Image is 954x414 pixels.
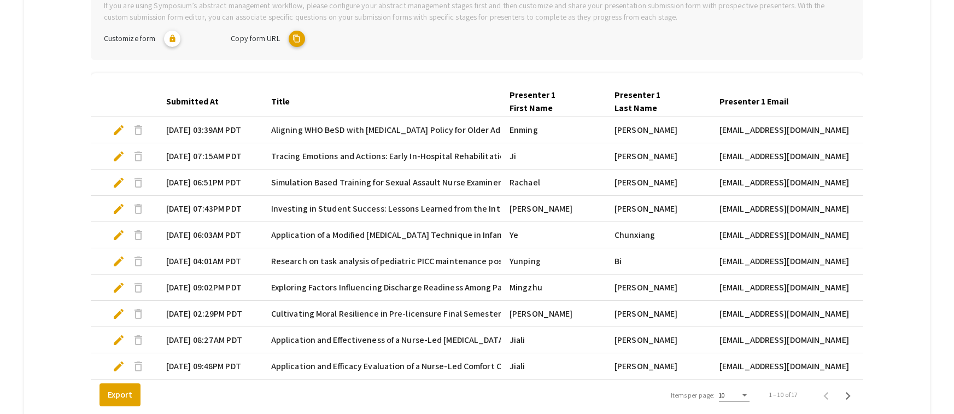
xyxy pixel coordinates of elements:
[501,117,606,143] mat-cell: Enming
[606,248,711,275] mat-cell: Bi
[501,143,606,170] mat-cell: Ji
[132,229,145,242] span: delete
[711,353,873,380] mat-cell: [EMAIL_ADDRESS][DOMAIN_NAME]
[100,383,141,406] button: Export
[606,196,711,222] mat-cell: [PERSON_NAME]
[711,275,873,301] mat-cell: [EMAIL_ADDRESS][DOMAIN_NAME]
[112,229,125,242] span: edit
[606,275,711,301] mat-cell: [PERSON_NAME]
[510,89,587,115] div: Presenter 1 First Name
[231,33,279,43] span: Copy form URL
[112,255,125,268] span: edit
[112,150,125,163] span: edit
[157,196,262,222] mat-cell: [DATE] 07:43PM PDT
[711,248,873,275] mat-cell: [EMAIL_ADDRESS][DOMAIN_NAME]
[112,281,125,294] span: edit
[112,176,125,189] span: edit
[271,281,749,294] span: Exploring Factors Influencing Discharge Readiness Among Parents of Children with [MEDICAL_DATA] B...
[157,143,262,170] mat-cell: [DATE] 07:15AM PDT
[501,275,606,301] mat-cell: Mingzhu
[157,248,262,275] mat-cell: [DATE] 04:01AM PDT
[501,353,606,380] mat-cell: Jiali
[711,222,873,248] mat-cell: [EMAIL_ADDRESS][DOMAIN_NAME]
[157,170,262,196] mat-cell: [DATE] 06:51PM PDT
[132,255,145,268] span: delete
[132,150,145,163] span: delete
[166,95,219,108] div: Submitted At
[719,95,798,108] div: Presenter 1 Email
[112,334,125,347] span: edit
[271,124,779,137] span: Aligning WHO BeSD with [MEDICAL_DATA] Policy for Older Adults: Evidence and Practice Recommendati...
[271,360,728,373] span: Application and Efficacy Evaluation of a Nurse-Led Comfort Care Package in Alleviating Preoperati...
[271,255,765,268] span: Research on task analysis of pediatric PICC maintenance positions based on work breakdown structu...
[719,391,725,399] span: 10
[711,327,873,353] mat-cell: [EMAIL_ADDRESS][DOMAIN_NAME]
[614,89,702,115] div: Presenter 1 Last Name
[606,353,711,380] mat-cell: [PERSON_NAME]
[815,384,837,406] button: Previous page
[289,31,305,47] mat-icon: copy URL
[606,327,711,353] mat-cell: [PERSON_NAME]
[132,281,145,294] span: delete
[271,95,300,108] div: Title
[606,222,711,248] mat-cell: Chunxiang
[112,360,125,373] span: edit
[606,143,711,170] mat-cell: [PERSON_NAME]
[271,229,510,242] span: Application of a Modified [MEDICAL_DATA] Technique in Infants
[157,301,262,327] mat-cell: [DATE] 02:29PM PDT
[132,360,145,373] span: delete
[157,275,262,301] mat-cell: [DATE] 09:02PM PDT
[8,365,46,406] iframe: Chat
[132,334,145,347] span: delete
[112,202,125,215] span: edit
[271,95,290,108] div: Title
[510,89,597,115] div: Presenter 1 First Name
[164,31,180,47] mat-icon: lock
[132,176,145,189] span: delete
[132,202,145,215] span: delete
[711,143,873,170] mat-cell: [EMAIL_ADDRESS][DOMAIN_NAME]
[711,301,873,327] mat-cell: [EMAIL_ADDRESS][DOMAIN_NAME]
[157,117,262,143] mat-cell: [DATE] 03:39AM PDT
[606,301,711,327] mat-cell: [PERSON_NAME]
[711,196,873,222] mat-cell: [EMAIL_ADDRESS][DOMAIN_NAME]
[769,390,798,400] div: 1 – 10 of 17
[112,124,125,137] span: edit
[711,117,873,143] mat-cell: [EMAIL_ADDRESS][DOMAIN_NAME]
[711,170,873,196] mat-cell: [EMAIL_ADDRESS][DOMAIN_NAME]
[501,327,606,353] mat-cell: Jiali
[271,202,745,215] span: Investing in Student Success: Lessons Learned from the Integration of Just-in-Time Teaching in a ...
[157,327,262,353] mat-cell: [DATE] 08:27AM PDT
[271,176,505,189] span: Simulation Based Training for Sexual Assault Nurse Examiners
[501,196,606,222] mat-cell: [PERSON_NAME]
[671,390,715,400] div: Items per page:
[157,353,262,380] mat-cell: [DATE] 09:48PM PDT
[837,384,859,406] button: Next page
[166,95,229,108] div: Submitted At
[614,89,692,115] div: Presenter 1 Last Name
[271,150,769,163] span: Tracing Emotions and Actions: Early In-Hospital Rehabilitation Experiences of [MEDICAL_DATA] Pati...
[104,33,155,43] span: Customize form
[112,307,125,320] span: edit
[501,248,606,275] mat-cell: Yunping
[132,307,145,320] span: delete
[501,222,606,248] mat-cell: Ye
[606,170,711,196] mat-cell: [PERSON_NAME]
[157,222,262,248] mat-cell: [DATE] 06:03AM PDT
[606,117,711,143] mat-cell: [PERSON_NAME]
[271,334,802,347] span: Application and Effectiveness of a Nurse-Led [MEDICAL_DATA] Management Model for Children in a Se...
[501,170,606,196] mat-cell: Rachael
[719,392,750,399] mat-select: Items per page:
[132,124,145,137] span: delete
[719,95,788,108] div: Presenter 1 Email
[501,301,606,327] mat-cell: [PERSON_NAME]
